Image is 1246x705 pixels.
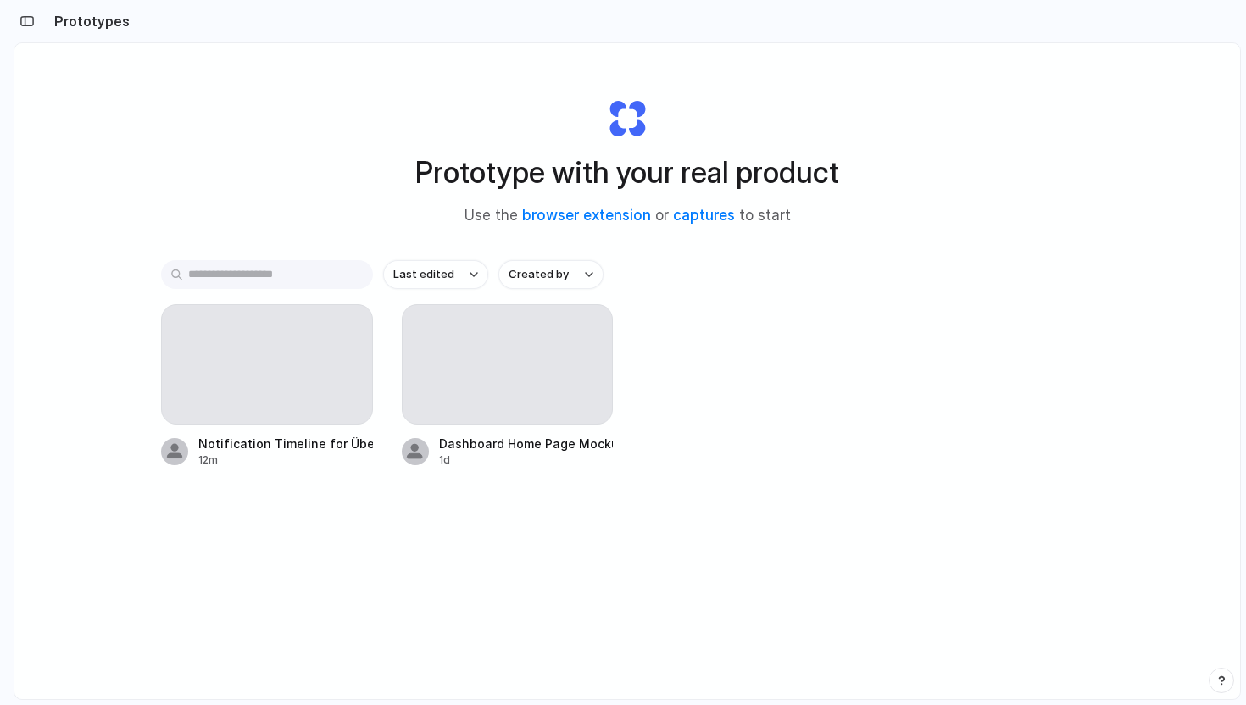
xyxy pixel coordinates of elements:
a: Notification Timeline for Übersicht12m [161,304,373,468]
button: Created by [498,260,604,289]
div: Dashboard Home Page Mockup [439,435,614,452]
div: 1d [439,452,614,468]
span: Last edited [393,266,454,283]
span: Created by [509,266,569,283]
button: Last edited [383,260,488,289]
div: 12m [198,452,373,468]
h1: Prototype with your real product [415,150,839,195]
div: Notification Timeline for Übersicht [198,435,373,452]
h2: Prototypes [47,11,130,31]
a: Dashboard Home Page Mockup1d [402,304,614,468]
a: captures [673,207,735,224]
a: browser extension [522,207,651,224]
span: Use the or to start [464,205,791,227]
